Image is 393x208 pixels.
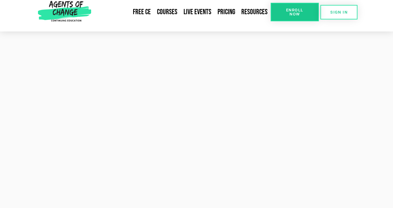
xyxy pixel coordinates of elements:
a: SIGN IN [320,5,357,19]
a: Enroll Now [271,3,319,21]
a: Live Events [180,5,214,19]
span: SIGN IN [330,10,348,14]
a: Pricing [214,5,238,19]
a: Free CE [130,5,154,19]
a: Resources [238,5,271,19]
nav: Menu [94,5,271,19]
span: Enroll Now [281,8,309,16]
a: Courses [154,5,180,19]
